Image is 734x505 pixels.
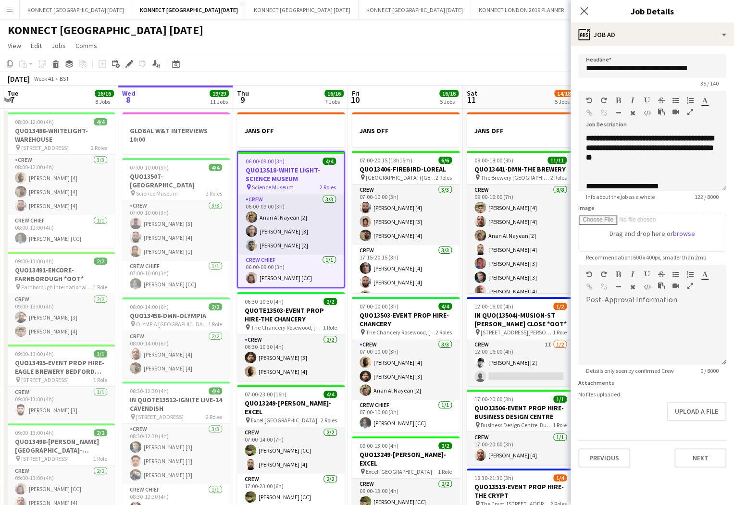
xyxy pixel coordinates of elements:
[4,39,25,52] a: View
[352,400,460,432] app-card-role: Crew Chief1/107:00-10:00 (3h)[PERSON_NAME] [CC]
[238,166,344,183] h3: QUO13518-WHITE LIGHT-SCIENCE MUSEUM
[481,174,550,181] span: The Brewery [GEOGRAPHIC_DATA], [STREET_ADDRESS]
[474,157,513,164] span: 09:00-18:00 (9h)
[687,97,694,104] button: Ordered List
[352,297,460,432] div: 07:00-10:00 (3h)4/4QUO13503-EVENT PROP HIRE-CHANCERY The Chancery Rosewood, [STREET_ADDRESS]2 Rol...
[578,448,630,468] button: Previous
[21,144,69,151] span: [STREET_ADDRESS]
[658,282,665,290] button: Paste as plain text
[467,390,574,465] app-job-card: 17:00-20:00 (3h)1/1QUO13506-EVENT PROP HIRE-BUSINESS DESIGN CENTRE Business Design Centre, Busine...
[615,271,622,278] button: Bold
[553,303,567,310] span: 1/2
[94,350,107,357] span: 1/1
[672,271,679,278] button: Unordered List
[206,413,222,420] span: 2 Roles
[245,391,286,398] span: 07:00-23:00 (16h)
[687,193,726,200] span: 122 / 8000
[615,283,622,291] button: Horizontal Line
[687,271,694,278] button: Ordered List
[629,271,636,278] button: Italic
[245,298,284,305] span: 06:30-10:30 (4h)
[122,297,230,378] app-job-card: 08:00-14:00 (6h)2/2QUO13458-DMN-OLYMPIA OLYMPIA [GEOGRAPHIC_DATA]1 RoleCrew2/208:00-14:00 (6h)[PE...
[32,75,56,82] span: Week 41
[122,158,230,294] app-job-card: 07:00-10:00 (3h)4/4QUO13507-[GEOGRAPHIC_DATA] Science Museum2 RolesCrew3/307:00-10:00 (3h)[PERSON...
[553,474,567,481] span: 1/4
[435,329,452,336] span: 2 Roles
[578,379,614,386] label: Attachments
[95,98,113,105] div: 8 Jobs
[615,97,622,104] button: Bold
[352,151,460,293] app-job-card: 07:00-20:15 (13h15m)6/6QUO13406-FIREBIRD-LOREAL [GEOGRAPHIC_DATA] ([GEOGRAPHIC_DATA], [STREET_ADD...
[238,194,344,255] app-card-role: Crew3/306:00-09:00 (3h)Anan Al Nayean [2][PERSON_NAME] [3][PERSON_NAME] [2]
[352,165,460,173] h3: QUO13406-FIREBIRD-LOREAL
[323,391,337,398] span: 4/4
[693,80,726,87] span: 35 / 140
[60,75,69,82] div: BST
[121,94,136,105] span: 8
[236,94,249,105] span: 9
[644,271,650,278] button: Underline
[352,112,460,147] app-job-card: JANS OFF
[352,126,460,135] h3: JANS OFF
[15,429,54,436] span: 09:00-13:00 (4h)
[122,424,230,484] app-card-role: Crew3/308:30-12:30 (4h)[PERSON_NAME] [3][PERSON_NAME] [1][PERSON_NAME] [3]
[95,90,114,97] span: 16/16
[8,23,203,37] h1: KONNECT [GEOGRAPHIC_DATA] [DATE]
[237,292,345,381] app-job-card: 06:30-10:30 (4h)2/2QUOTE13503-EVENT PROP HIRE-THE CHANCERY The Chancery Rosewood, [STREET_ADDRESS...
[7,358,115,376] h3: QUO13495-EVENT PROP HIRE-EAGLE BREWERY BEDFORD *OOT*
[75,41,97,50] span: Comms
[8,41,21,50] span: View
[136,320,208,328] span: OLYMPIA [GEOGRAPHIC_DATA]
[209,164,222,171] span: 4/4
[7,215,115,248] app-card-role: Crew Chief1/108:00-12:00 (4h)[PERSON_NAME] [CC]
[320,184,336,191] span: 2 Roles
[7,266,115,283] h3: QUO13491-ENCORE-FARNBOROUGH *OOT*
[629,109,636,117] button: Clear Formatting
[209,303,222,310] span: 2/2
[467,297,574,386] div: 12:00-16:00 (4h)1/2IN QUO(13504)-MUSION-ST [PERSON_NAME] CLOSE *OOT* [STREET_ADDRESS][PERSON_NAME...
[547,157,567,164] span: 11/11
[672,108,679,116] button: Insert video
[6,94,18,105] span: 7
[474,303,513,310] span: 12:00-16:00 (4h)
[246,0,359,19] button: KONNECT [GEOGRAPHIC_DATA] [DATE]
[122,172,230,189] h3: QUO13507-[GEOGRAPHIC_DATA]
[438,468,452,475] span: 1 Role
[325,98,343,105] div: 7 Jobs
[206,190,222,197] span: 2 Roles
[439,90,459,97] span: 16/16
[658,271,665,278] button: Strikethrough
[586,97,593,104] button: Undo
[7,155,115,215] app-card-role: Crew3/308:00-12:00 (4h)[PERSON_NAME] [4][PERSON_NAME] [4][PERSON_NAME] [4]
[51,41,66,50] span: Jobs
[122,331,230,378] app-card-role: Crew2/208:00-14:00 (6h)[PERSON_NAME] [4][PERSON_NAME] [4]
[701,271,708,278] button: Text Color
[20,0,132,19] button: KONNECT [GEOGRAPHIC_DATA] [DATE]
[435,174,452,181] span: 2 Roles
[7,345,115,419] app-job-card: 09:00-13:00 (4h)1/1QUO13495-EVENT PROP HIRE-EAGLE BREWERY BEDFORD *OOT* [STREET_ADDRESS]1 RoleCre...
[467,112,574,147] app-job-card: JANS OFF
[438,157,452,164] span: 6/6
[237,334,345,381] app-card-role: Crew2/206:30-10:30 (4h)[PERSON_NAME] [3][PERSON_NAME] [4]
[93,376,107,383] span: 1 Role
[467,165,574,173] h3: QUO13441-DMN-THE BREWERY
[467,339,574,386] app-card-role: Crew1I1/212:00-16:00 (4h)[PERSON_NAME] [2]
[237,126,345,135] h3: JANS OFF
[91,144,107,151] span: 2 Roles
[324,90,344,97] span: 16/16
[674,448,726,468] button: Next
[359,0,471,19] button: KONNECT [GEOGRAPHIC_DATA] [DATE]
[122,200,230,261] app-card-role: Crew3/307:00-10:00 (3h)[PERSON_NAME] [3][PERSON_NAME] [4][PERSON_NAME] [1]
[481,421,553,429] span: Business Design Centre, Business Design Centre - Queuing System in Place, [STREET_ADDRESS]
[687,282,694,290] button: Fullscreen
[360,303,398,310] span: 07:00-10:00 (3h)
[7,89,18,98] span: Tue
[237,112,345,147] app-job-card: JANS OFF
[237,427,345,474] app-card-role: Crew2/207:00-14:00 (7h)[PERSON_NAME] [CC][PERSON_NAME] [4]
